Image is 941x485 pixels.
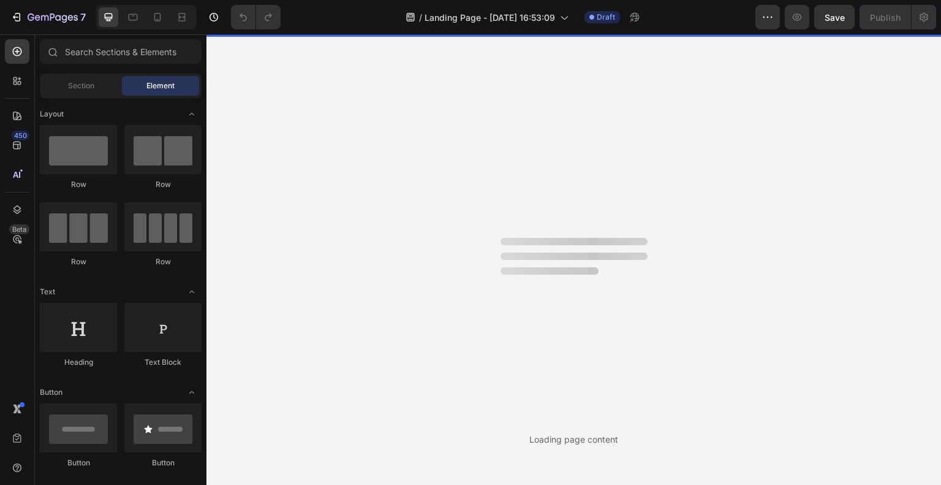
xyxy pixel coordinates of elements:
[40,457,117,468] div: Button
[146,80,175,91] span: Element
[40,179,117,190] div: Row
[124,457,202,468] div: Button
[12,131,29,140] div: 450
[419,11,422,24] span: /
[182,282,202,302] span: Toggle open
[597,12,615,23] span: Draft
[124,179,202,190] div: Row
[182,383,202,402] span: Toggle open
[529,433,618,446] div: Loading page content
[40,256,117,267] div: Row
[814,5,855,29] button: Save
[870,11,901,24] div: Publish
[80,10,86,25] p: 7
[5,5,91,29] button: 7
[9,224,29,234] div: Beta
[231,5,281,29] div: Undo/Redo
[40,286,55,297] span: Text
[182,104,202,124] span: Toggle open
[40,357,117,368] div: Heading
[40,109,64,120] span: Layout
[40,387,62,398] span: Button
[124,256,202,267] div: Row
[40,39,202,64] input: Search Sections & Elements
[425,11,555,24] span: Landing Page - [DATE] 16:53:09
[860,5,911,29] button: Publish
[825,12,845,23] span: Save
[68,80,94,91] span: Section
[124,357,202,368] div: Text Block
